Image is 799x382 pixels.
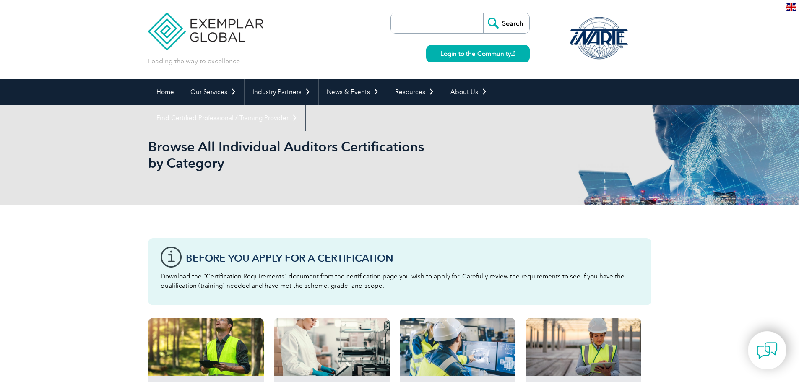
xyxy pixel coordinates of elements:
[511,51,515,56] img: open_square.png
[245,79,318,105] a: Industry Partners
[442,79,495,105] a: About Us
[483,13,529,33] input: Search
[182,79,244,105] a: Our Services
[426,45,530,62] a: Login to the Community
[186,253,639,263] h3: Before You Apply For a Certification
[148,105,305,131] a: Find Certified Professional / Training Provider
[387,79,442,105] a: Resources
[148,79,182,105] a: Home
[786,3,796,11] img: en
[148,138,470,171] h1: Browse All Individual Auditors Certifications by Category
[319,79,387,105] a: News & Events
[148,57,240,66] p: Leading the way to excellence
[757,340,778,361] img: contact-chat.png
[161,272,639,290] p: Download the “Certification Requirements” document from the certification page you wish to apply ...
